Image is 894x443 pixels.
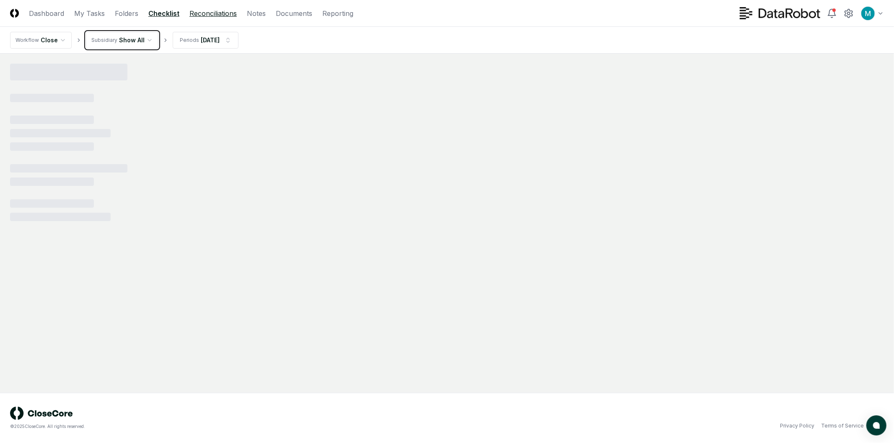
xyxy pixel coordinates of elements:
a: Reporting [322,8,353,18]
div: Subsidiary [91,36,117,44]
a: Notes [247,8,266,18]
nav: breadcrumb [10,32,238,49]
a: Documents [276,8,312,18]
button: atlas-launcher [866,415,886,435]
img: Logo [10,9,19,18]
a: Folders [115,8,138,18]
img: ACg8ocIk6UVBSJ1Mh_wKybhGNOx8YD4zQOa2rDZHjRd5UfivBFfoWA=s96-c [861,7,875,20]
div: Periods [180,36,199,44]
a: Privacy Policy [780,422,814,430]
div: © 2025 CloseCore. All rights reserved. [10,423,447,430]
a: Dashboard [29,8,64,18]
div: [DATE] [201,36,220,44]
a: Reconciliations [189,8,237,18]
img: DataRobot logo [740,7,820,19]
div: Workflow [16,36,39,44]
img: logo [10,407,73,420]
button: Periods[DATE] [173,32,238,49]
a: Checklist [148,8,179,18]
a: My Tasks [74,8,105,18]
a: Terms of Service [821,422,864,430]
